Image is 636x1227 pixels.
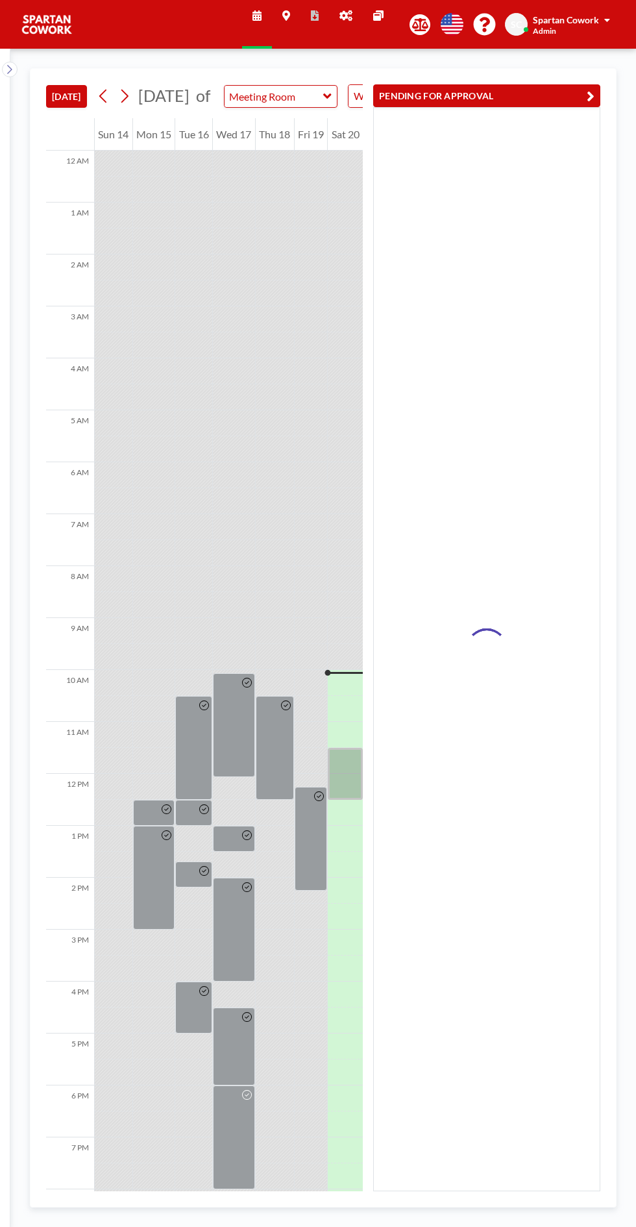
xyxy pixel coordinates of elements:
[46,1034,94,1085] div: 5 PM
[46,410,94,462] div: 5 AM
[46,85,87,108] button: [DATE]
[46,358,94,410] div: 4 AM
[213,118,255,151] div: Wed 17
[46,566,94,618] div: 8 AM
[46,982,94,1034] div: 4 PM
[175,118,212,151] div: Tue 16
[533,26,556,36] span: Admin
[138,86,190,105] span: [DATE]
[46,618,94,670] div: 9 AM
[46,203,94,254] div: 1 AM
[46,1085,94,1137] div: 6 PM
[328,118,363,151] div: Sat 20
[256,118,294,151] div: Thu 18
[46,878,94,930] div: 2 PM
[196,86,210,106] span: of
[46,254,94,306] div: 2 AM
[21,12,73,38] img: organization-logo
[511,19,522,31] span: SC
[46,306,94,358] div: 3 AM
[46,514,94,566] div: 7 AM
[46,826,94,878] div: 1 PM
[46,722,94,774] div: 11 AM
[351,88,424,105] span: WEEKLY VIEW
[46,1137,94,1189] div: 7 PM
[46,774,94,826] div: 12 PM
[533,14,599,25] span: Spartan Cowork
[46,930,94,982] div: 3 PM
[46,151,94,203] div: 12 AM
[349,85,461,107] div: Search for option
[46,462,94,514] div: 6 AM
[133,118,175,151] div: Mon 15
[373,84,600,107] button: PENDING FOR APPROVAL
[295,118,328,151] div: Fri 19
[225,86,324,107] input: Meeting Room
[95,118,132,151] div: Sun 14
[46,670,94,722] div: 10 AM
